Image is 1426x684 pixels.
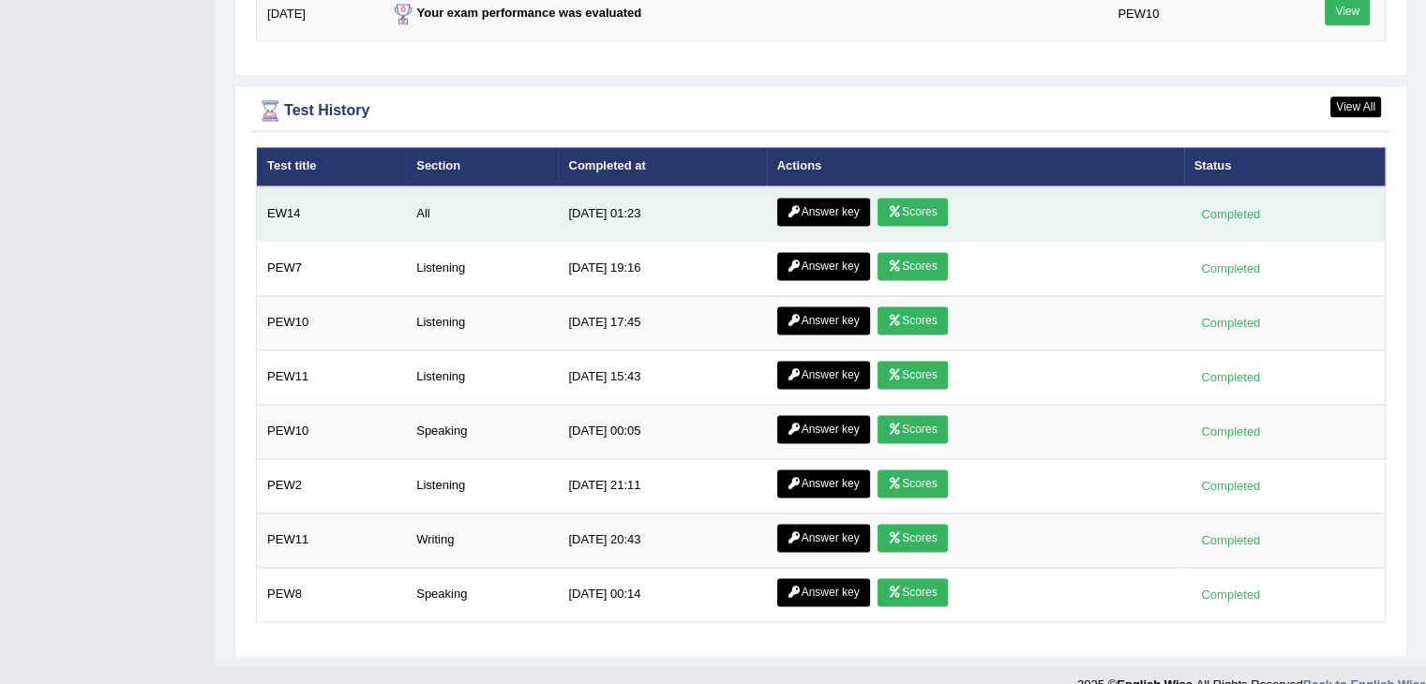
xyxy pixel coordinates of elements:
[777,578,870,606] a: Answer key
[1330,97,1381,117] a: View All
[406,241,558,295] td: Listening
[257,349,407,404] td: PEW11
[257,404,407,458] td: PEW10
[1194,204,1268,224] div: Completed
[256,97,1386,125] div: Test History
[406,349,558,404] td: Listening
[406,186,558,242] td: All
[257,147,407,186] th: Test title
[878,198,947,226] a: Scores
[878,306,947,335] a: Scores
[558,186,766,242] td: [DATE] 01:23
[558,458,766,513] td: [DATE] 21:11
[406,513,558,567] td: Writing
[1184,147,1386,186] th: Status
[1194,476,1268,496] div: Completed
[406,404,558,458] td: Speaking
[777,469,870,498] a: Answer key
[777,306,870,335] a: Answer key
[777,524,870,552] a: Answer key
[558,404,766,458] td: [DATE] 00:05
[257,513,407,567] td: PEW11
[257,567,407,621] td: PEW8
[777,252,870,280] a: Answer key
[406,295,558,349] td: Listening
[558,295,766,349] td: [DATE] 17:45
[767,147,1184,186] th: Actions
[777,198,870,226] a: Answer key
[257,295,407,349] td: PEW10
[558,513,766,567] td: [DATE] 20:43
[777,361,870,389] a: Answer key
[257,241,407,295] td: PEW7
[558,241,766,295] td: [DATE] 19:16
[558,349,766,404] td: [DATE] 15:43
[1194,585,1268,604] div: Completed
[389,6,642,20] strong: Your exam performance was evaluated
[406,567,558,621] td: Speaking
[878,415,947,443] a: Scores
[777,415,870,443] a: Answer key
[257,186,407,242] td: EW14
[878,578,947,606] a: Scores
[878,469,947,498] a: Scores
[1194,367,1268,387] div: Completed
[1194,530,1268,550] div: Completed
[1194,259,1268,278] div: Completed
[878,524,947,552] a: Scores
[878,361,947,389] a: Scores
[1194,313,1268,333] div: Completed
[1194,422,1268,441] div: Completed
[257,458,407,513] td: PEW2
[406,458,558,513] td: Listening
[406,147,558,186] th: Section
[878,252,947,280] a: Scores
[558,567,766,621] td: [DATE] 00:14
[558,147,766,186] th: Completed at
